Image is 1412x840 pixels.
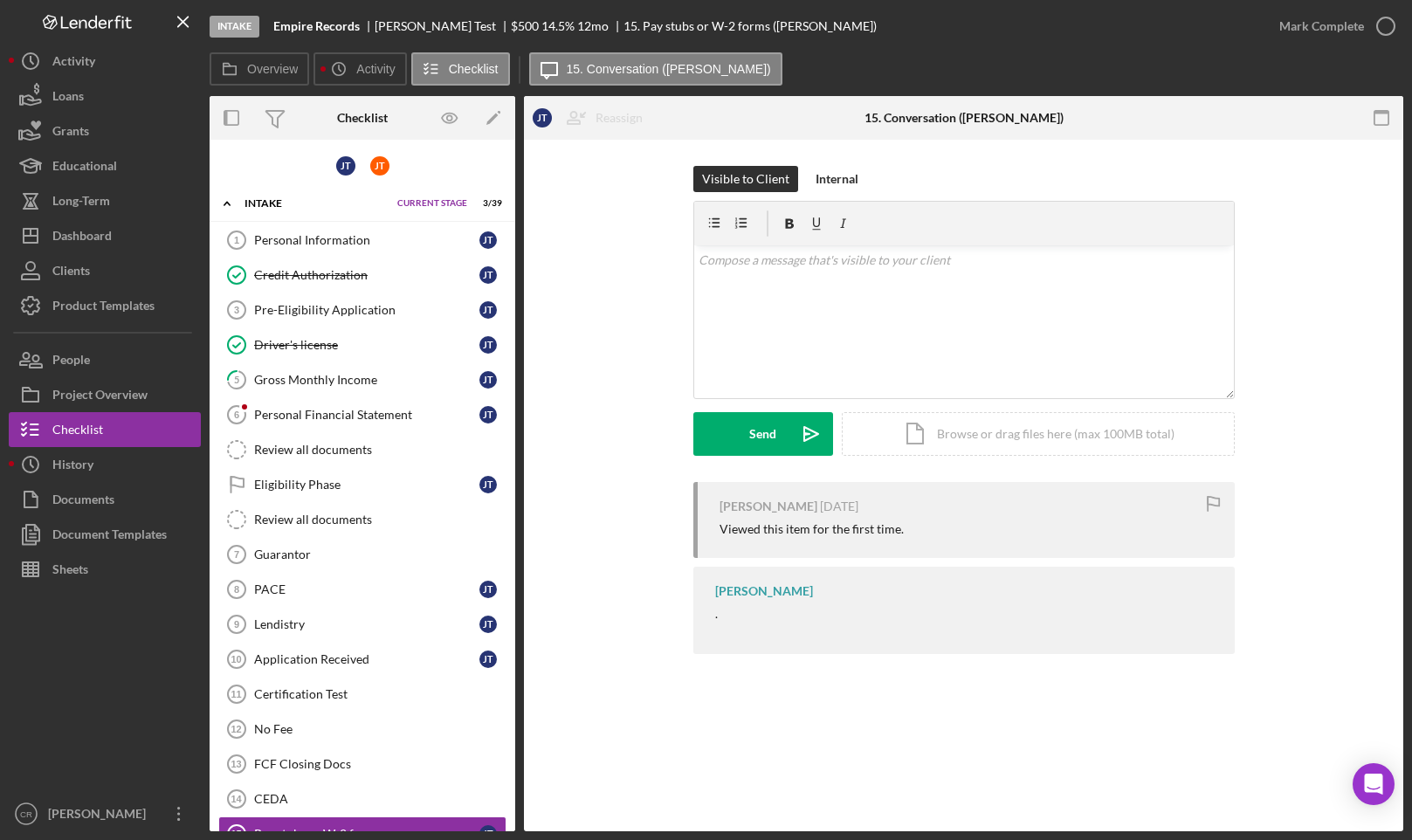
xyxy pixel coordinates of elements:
div: Loans [52,79,84,118]
a: People [9,342,201,377]
div: Intake [210,16,259,38]
button: Clients [9,253,201,288]
time: 2025-07-01 18:50 [820,499,858,513]
div: Long-Term [52,183,110,223]
a: 5Gross Monthly IncomeJT [218,362,506,397]
div: Pre-Eligibility Application [254,303,479,317]
div: J T [533,108,552,127]
button: Sheets [9,552,201,587]
div: J T [479,231,497,249]
div: Intake [245,198,389,209]
a: History [9,447,201,482]
button: Loans [9,79,201,114]
div: [PERSON_NAME] [44,796,157,836]
div: Clients [52,253,90,293]
div: History [52,447,93,486]
a: 3Pre-Eligibility ApplicationJT [218,293,506,327]
div: Dashboard [52,218,112,258]
a: 10Application ReceivedJT [218,642,506,677]
button: Product Templates [9,288,201,323]
tspan: 3 [234,305,239,315]
a: 8PACEJT [218,572,506,607]
div: 15. Pay stubs or W-2 forms ([PERSON_NAME]) [623,19,877,33]
button: Overview [210,52,309,86]
button: Checklist [9,412,201,447]
tspan: 9 [234,619,239,630]
a: 9LendistryJT [218,607,506,642]
a: 14CEDA [218,781,506,816]
div: J T [479,476,497,493]
div: Internal [816,166,858,192]
div: J T [479,651,497,668]
div: Project Overview [52,377,148,417]
div: PACE [254,582,479,596]
a: Project Overview [9,377,201,412]
div: CEDA [254,792,506,806]
button: Dashboard [9,218,201,253]
div: Lendistry [254,617,479,631]
div: Eligibility Phase [254,478,479,492]
text: CR [20,809,32,819]
div: J T [479,336,497,354]
button: 15. Conversation ([PERSON_NAME]) [529,52,782,86]
div: Visible to Client [702,166,789,192]
label: 15. Conversation ([PERSON_NAME]) [567,62,771,76]
div: Personal Financial Statement [254,408,479,422]
button: CR[PERSON_NAME] [9,796,201,831]
tspan: 12 [231,724,241,734]
div: J T [479,616,497,633]
tspan: 7 [234,549,239,560]
tspan: 5 [234,374,239,385]
a: 13FCF Closing Docs [218,747,506,781]
a: Activity [9,44,201,79]
div: Personal Information [254,233,479,247]
div: Open Intercom Messenger [1353,763,1395,805]
span: Current Stage [397,198,467,209]
div: 14.5 % [541,19,575,33]
div: J T [370,156,389,176]
button: Grants [9,114,201,148]
div: Credit Authorization [254,268,479,282]
div: Sheets [52,552,88,591]
div: $500 [511,19,539,33]
button: Educational [9,148,201,183]
div: J T [479,406,497,423]
div: J T [479,581,497,598]
div: Checklist [52,412,103,451]
div: Reassign [596,100,643,135]
tspan: 8 [234,584,239,595]
div: Activity [52,44,95,83]
a: Document Templates [9,517,201,552]
div: Educational [52,148,117,188]
div: Checklist [337,111,388,125]
a: Review all documents [218,502,506,537]
div: Driver's license [254,338,479,352]
div: Review all documents [254,513,506,527]
a: 6Personal Financial StatementJT [218,397,506,432]
a: Credit AuthorizationJT [218,258,506,293]
a: 7Guarantor [218,537,506,572]
tspan: 1 [234,235,239,245]
a: Eligibility PhaseJT [218,467,506,502]
button: Checklist [411,52,510,86]
button: Mark Complete [1262,9,1403,44]
div: Guarantor [254,547,506,561]
label: Overview [247,62,298,76]
tspan: 11 [231,689,241,699]
div: [PERSON_NAME] Test [375,19,511,33]
tspan: 6 [234,410,239,420]
a: Review all documents [218,432,506,467]
div: 3 / 39 [471,198,502,209]
div: Document Templates [52,517,167,556]
button: JTReassign [524,100,660,135]
button: Long-Term [9,183,201,218]
div: Grants [52,114,89,153]
button: Documents [9,482,201,517]
b: Empire Records [273,19,360,33]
